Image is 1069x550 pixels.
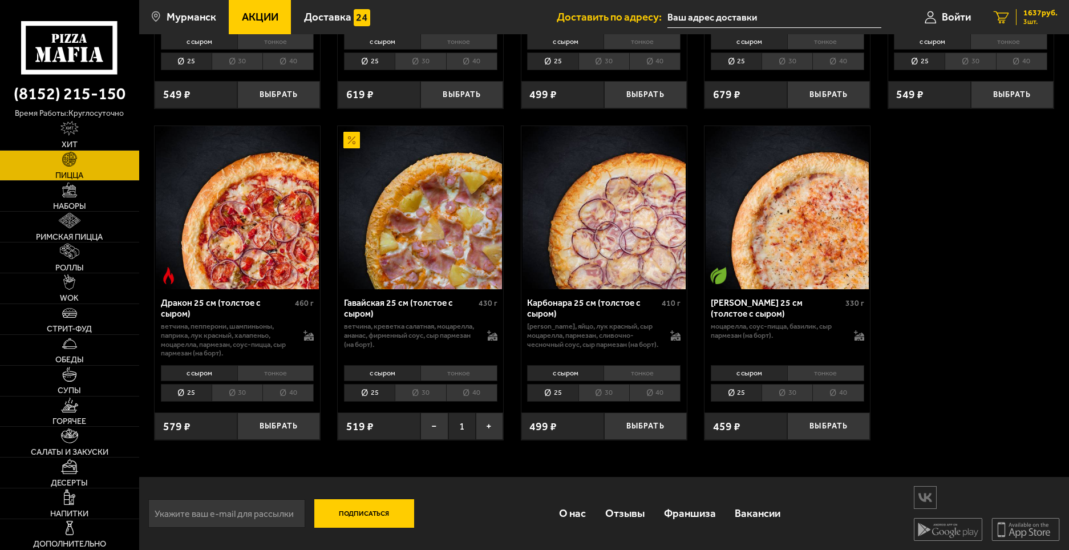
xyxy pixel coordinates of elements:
[242,12,278,23] span: Акции
[521,126,687,289] a: Карбонара 25 см (толстое с сыром)
[527,34,604,50] li: с сыром
[894,52,945,70] li: 25
[446,52,497,70] li: 40
[713,89,740,100] span: 679 ₽
[346,421,374,432] span: 519 ₽
[845,298,864,308] span: 330 г
[578,384,629,402] li: 30
[47,325,92,333] span: Стрит-фуд
[295,298,314,308] span: 460 г
[711,384,762,402] li: 25
[894,34,970,50] li: с сыром
[812,52,864,70] li: 40
[896,89,924,100] span: 549 ₽
[344,384,395,402] li: 25
[629,52,681,70] li: 40
[31,448,108,456] span: Салаты и закуски
[527,52,578,70] li: 25
[787,34,864,50] li: тонкое
[523,126,686,289] img: Карбонара 25 см (толстое с сыром)
[60,294,79,302] span: WOK
[344,322,476,349] p: ветчина, креветка салатная, моцарелла, ананас, фирменный соус, сыр пармезан (на борт).
[1023,9,1058,17] span: 1637 руб.
[237,34,314,50] li: тонкое
[161,34,237,50] li: с сыром
[161,52,212,70] li: 25
[476,412,503,440] button: +
[725,495,790,532] a: Вакансии
[343,132,360,148] img: Акционный
[529,89,557,100] span: 499 ₽
[237,365,314,381] li: тонкое
[161,384,212,402] li: 25
[262,384,314,402] li: 40
[787,365,864,381] li: тонкое
[711,298,843,319] div: [PERSON_NAME] 25 см (толстое с сыром)
[354,9,370,26] img: 15daf4d41897b9f0e9f617042186c801.svg
[163,421,191,432] span: 579 ₽
[604,34,681,50] li: тонкое
[812,384,864,402] li: 40
[161,322,293,357] p: ветчина, пепперони, шампиньоны, паприка, лук красный, халапеньо, моцарелла, пармезан, соус-пицца,...
[344,34,420,50] li: с сыром
[527,298,659,319] div: Карбонара 25 см (толстое с сыром)
[762,384,812,402] li: 30
[662,298,681,308] span: 410 г
[446,384,497,402] li: 40
[167,12,216,23] span: Мурманск
[604,81,687,108] button: Выбрать
[942,12,971,23] span: Войти
[160,267,177,284] img: Острое блюдо
[1023,18,1058,25] span: 3 шт.
[346,89,374,100] span: 619 ₽
[479,298,497,308] span: 430 г
[344,298,476,319] div: Гавайская 25 см (толстое с сыром)
[52,417,86,425] span: Горячее
[448,412,476,440] span: 1
[36,233,103,241] span: Римская пицца
[557,12,667,23] span: Доставить по адресу:
[148,499,305,528] input: Укажите ваш e-mail для рассылки
[710,267,727,284] img: Вегетарианское блюдо
[420,34,497,50] li: тонкое
[970,34,1047,50] li: тонкое
[971,81,1054,108] button: Выбрать
[51,479,88,487] span: Десерты
[161,298,293,319] div: Дракон 25 см (толстое с сыром)
[314,499,415,528] button: Подписаться
[996,52,1047,70] li: 40
[667,7,881,28] input: Ваш адрес доставки
[50,509,88,517] span: Напитки
[596,495,654,532] a: Отзывы
[787,412,870,440] button: Выбрать
[161,365,237,381] li: с сыром
[155,126,320,289] a: Острое блюдоДракон 25 см (толстое с сыром)
[212,52,262,70] li: 30
[713,421,740,432] span: 459 ₽
[344,365,420,381] li: с сыром
[711,365,787,381] li: с сыром
[629,384,681,402] li: 40
[527,322,659,349] p: [PERSON_NAME], яйцо, лук красный, сыр Моцарелла, пармезан, сливочно-чесночный соус, сыр пармезан ...
[529,421,557,432] span: 499 ₽
[55,355,84,363] span: Обеды
[237,412,320,440] button: Выбрать
[527,384,578,402] li: 25
[262,52,314,70] li: 40
[420,81,503,108] button: Выбрать
[704,126,870,289] a: Вегетарианское блюдоМаргарита 25 см (толстое с сыром)
[58,386,81,394] span: Супы
[654,495,726,532] a: Франшиза
[395,52,446,70] li: 30
[163,89,191,100] span: 549 ₽
[395,384,446,402] li: 30
[55,264,84,272] span: Роллы
[527,365,604,381] li: с сыром
[344,52,395,70] li: 25
[604,365,681,381] li: тонкое
[156,126,319,289] img: Дракон 25 см (толстое с сыром)
[762,52,812,70] li: 30
[604,412,687,440] button: Выбрать
[62,140,78,148] span: Хит
[212,384,262,402] li: 30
